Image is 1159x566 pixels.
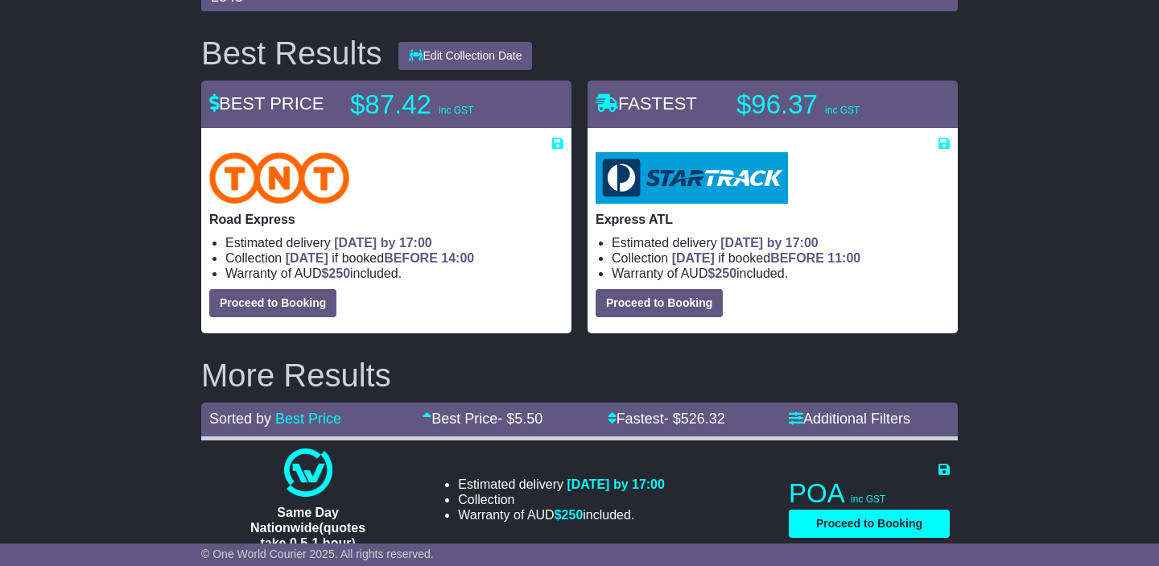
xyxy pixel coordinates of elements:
span: [DATE] by 17:00 [720,236,819,250]
a: Fastest- $526.32 [608,411,725,427]
span: $ [555,508,584,522]
li: Estimated delivery [612,235,950,250]
span: 250 [715,266,736,280]
div: Best Results [193,35,390,71]
span: if booked [672,251,860,265]
img: StarTrack: Express ATL [596,152,788,204]
span: BEST PRICE [209,93,324,114]
a: Best Price- $5.50 [423,411,542,427]
button: Proceed to Booking [209,289,336,317]
span: 250 [562,508,584,522]
button: Proceed to Booking [596,289,723,317]
span: Sorted by [209,411,271,427]
a: Best Price [275,411,341,427]
span: 11:00 [827,251,860,265]
span: [DATE] [286,251,328,265]
li: Warranty of AUD included. [612,266,950,281]
span: inc GST [851,494,885,505]
li: Collection [225,250,563,266]
li: Estimated delivery [458,477,665,492]
span: [DATE] by 17:00 [567,477,665,491]
span: 250 [328,266,350,280]
p: POA [789,477,950,510]
h2: More Results [201,357,958,393]
li: Collection [458,492,665,507]
span: BEFORE [770,251,824,265]
li: Warranty of AUD included. [458,507,665,523]
button: Proceed to Booking [789,510,950,538]
p: $87.42 [350,89,551,121]
img: One World Courier: Same Day Nationwide(quotes take 0.5-1 hour) [284,448,332,497]
span: $ [321,266,350,280]
li: Collection [612,250,950,266]
p: Express ATL [596,212,950,227]
span: Same Day Nationwide(quotes take 0.5-1 hour) [250,506,365,550]
span: $ [707,266,736,280]
span: [DATE] [672,251,715,265]
p: Road Express [209,212,563,227]
span: 5.50 [514,411,542,427]
span: - $ [497,411,542,427]
a: Additional Filters [789,411,910,427]
li: Estimated delivery [225,235,563,250]
span: - $ [664,411,725,427]
button: Edit Collection Date [398,42,533,70]
span: inc GST [439,105,473,116]
span: inc GST [825,105,860,116]
span: 526.32 [681,411,725,427]
span: BEFORE [384,251,438,265]
li: Warranty of AUD included. [225,266,563,281]
span: 14:00 [441,251,474,265]
span: FASTEST [596,93,697,114]
span: if booked [286,251,474,265]
span: © One World Courier 2025. All rights reserved. [201,547,434,560]
img: TNT Domestic: Road Express [209,152,349,204]
span: [DATE] by 17:00 [334,236,432,250]
p: $96.37 [736,89,938,121]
